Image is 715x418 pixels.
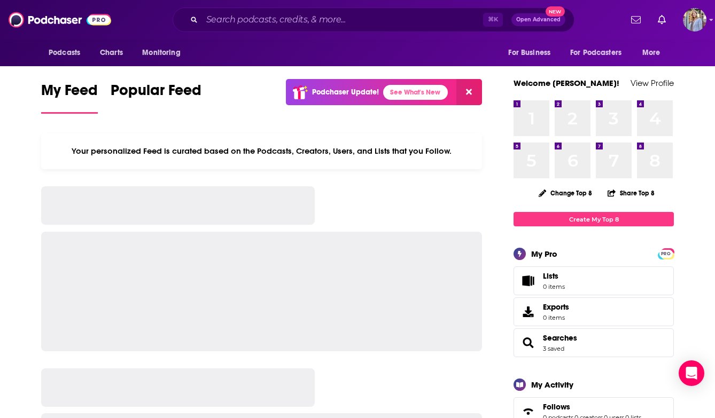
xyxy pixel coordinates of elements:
span: Open Advanced [516,17,561,22]
a: Show notifications dropdown [654,11,670,29]
span: Monitoring [142,45,180,60]
span: More [642,45,660,60]
a: Create My Top 8 [514,212,674,226]
a: My Feed [41,81,98,114]
button: Open AdvancedNew [511,13,565,26]
a: Welcome [PERSON_NAME]! [514,78,619,88]
div: My Activity [531,380,573,390]
span: Logged in as JFMuntsinger [683,8,706,31]
img: User Profile [683,8,706,31]
span: Exports [517,304,539,319]
a: Follows [543,402,641,412]
div: Search podcasts, credits, & more... [173,7,574,32]
span: New [546,6,565,17]
span: Lists [543,271,565,281]
a: 3 saved [543,345,564,352]
div: Open Intercom Messenger [679,360,704,386]
div: My Pro [531,249,557,259]
span: Podcasts [49,45,80,60]
a: Exports [514,297,674,326]
a: Popular Feed [111,81,201,114]
span: Charts [100,45,123,60]
button: open menu [135,43,194,63]
button: open menu [563,43,637,63]
button: open menu [501,43,564,63]
a: Searches [543,333,577,343]
span: Follows [543,402,570,412]
button: open menu [635,43,674,63]
span: Popular Feed [111,81,201,106]
span: For Podcasters [570,45,621,60]
span: Exports [543,302,569,312]
a: View Profile [631,78,674,88]
a: Lists [514,266,674,295]
a: Charts [93,43,129,63]
p: Podchaser Update! [312,88,379,97]
button: Change Top 8 [532,186,599,200]
button: Share Top 8 [607,183,655,203]
input: Search podcasts, credits, & more... [202,11,483,28]
span: Lists [543,271,558,281]
img: Podchaser - Follow, Share and Rate Podcasts [9,10,111,30]
span: ⌘ K [483,13,503,27]
div: Your personalized Feed is curated based on the Podcasts, Creators, Users, and Lists that you Follow. [41,133,482,169]
span: 0 items [543,314,569,321]
button: open menu [41,43,94,63]
a: Searches [517,335,539,350]
span: 0 items [543,283,565,290]
button: Show profile menu [683,8,706,31]
a: See What's New [383,85,448,100]
a: PRO [659,249,672,257]
span: Lists [517,273,539,288]
span: For Business [508,45,550,60]
span: Searches [514,328,674,357]
span: My Feed [41,81,98,106]
span: PRO [659,250,672,258]
a: Show notifications dropdown [627,11,645,29]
